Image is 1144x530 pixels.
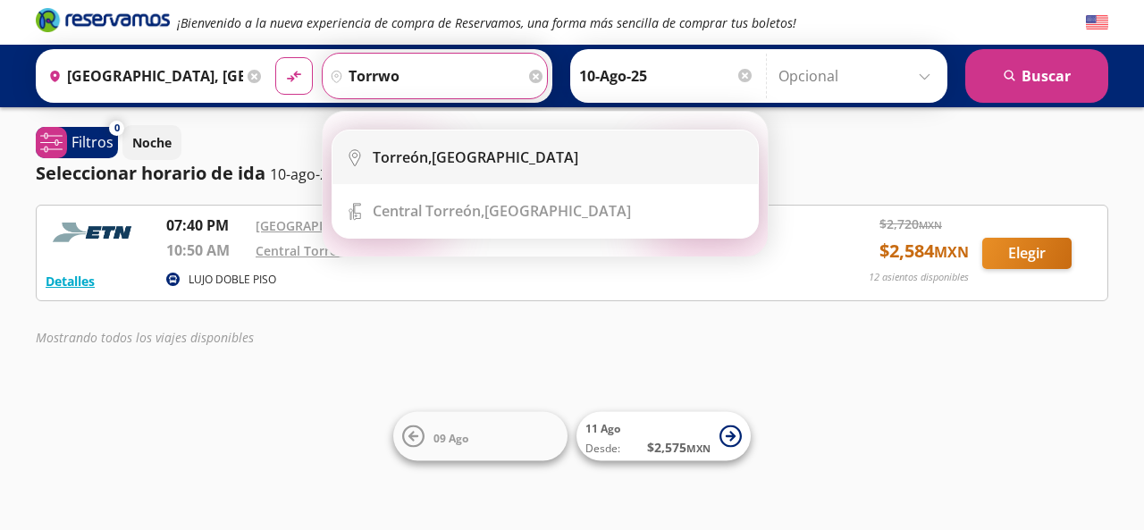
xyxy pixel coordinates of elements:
[373,147,432,167] b: Torreón,
[166,215,247,236] p: 07:40 PM
[879,238,969,265] span: $ 2,584
[256,217,383,234] a: [GEOGRAPHIC_DATA]
[122,125,181,160] button: Noche
[647,438,711,457] span: $ 2,575
[256,242,353,259] a: Central Torreón
[373,201,484,221] b: Central Torreón,
[270,164,336,185] p: 10-ago-25
[189,272,276,288] p: LUJO DOBLE PISO
[166,240,247,261] p: 10:50 AM
[585,421,620,436] span: 11 Ago
[323,54,525,98] input: Buscar Destino
[177,14,796,31] em: ¡Bienvenido a la nueva experiencia de compra de Reservamos, una forma más sencilla de comprar tus...
[433,430,468,445] span: 09 Ago
[869,270,969,285] p: 12 asientos disponibles
[36,329,254,346] em: Mostrando todos los viajes disponibles
[982,238,1072,269] button: Elegir
[576,412,751,461] button: 11 AgoDesde:$2,575MXN
[132,133,172,152] p: Noche
[919,218,942,231] small: MXN
[71,131,114,153] p: Filtros
[114,121,120,136] span: 0
[36,160,265,187] p: Seleccionar horario de ida
[36,127,118,158] button: 0Filtros
[36,6,170,38] a: Brand Logo
[373,147,578,167] div: [GEOGRAPHIC_DATA]
[46,272,95,290] button: Detalles
[579,54,754,98] input: Elegir Fecha
[879,215,942,233] span: $ 2,720
[934,242,969,262] small: MXN
[1086,12,1108,34] button: English
[585,441,620,457] span: Desde:
[778,54,938,98] input: Opcional
[36,6,170,33] i: Brand Logo
[965,49,1108,103] button: Buscar
[46,215,144,250] img: RESERVAMOS
[41,54,243,98] input: Buscar Origen
[686,442,711,455] small: MXN
[373,201,631,221] div: [GEOGRAPHIC_DATA]
[393,412,568,461] button: 09 Ago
